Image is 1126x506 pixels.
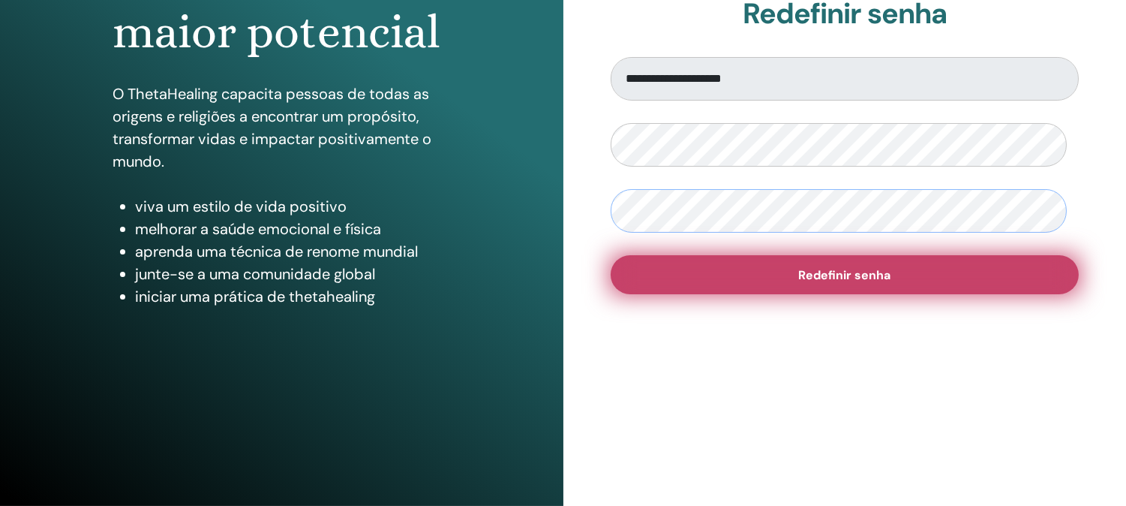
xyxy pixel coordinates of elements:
font: O ThetaHealing capacita pessoas de todas as origens e religiões a encontrar um propósito, transfo... [113,84,431,171]
font: junte-se a uma comunidade global [135,264,375,284]
font: melhorar a saúde emocional e física [135,219,381,239]
font: aprenda uma técnica de renome mundial [135,242,418,261]
font: Redefinir senha [798,267,890,283]
font: iniciar uma prática de thetahealing [135,287,375,306]
font: viva um estilo de vida positivo [135,197,347,216]
button: Redefinir senha [611,255,1079,294]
